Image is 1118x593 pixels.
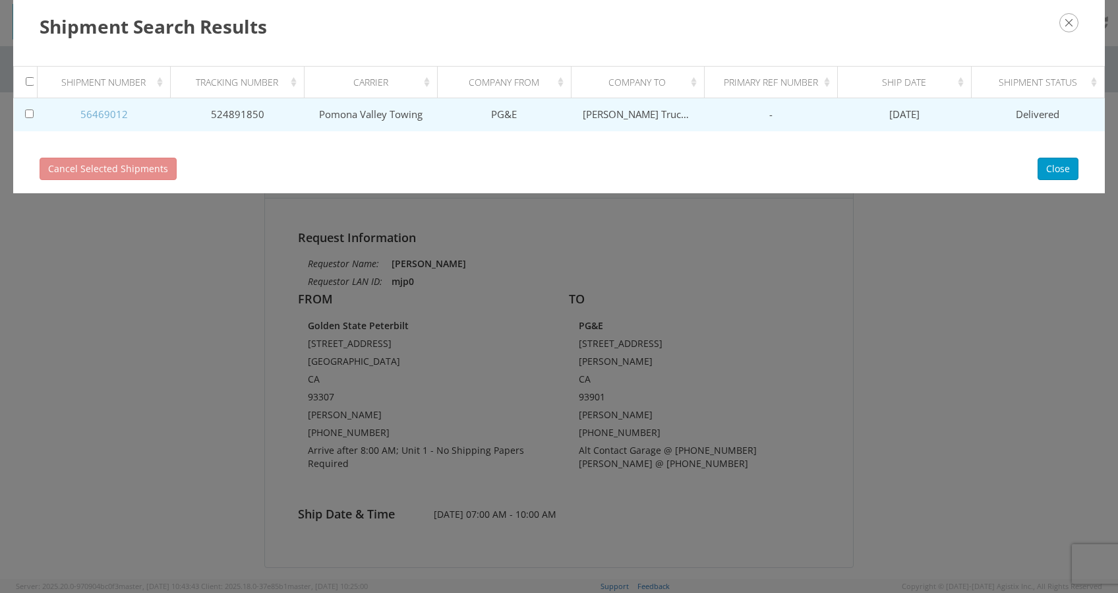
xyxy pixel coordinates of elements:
td: - [704,98,837,131]
button: Cancel Selected Shipments [40,158,177,180]
div: Company To [583,76,700,89]
span: [DATE] [889,108,920,121]
button: Close [1038,158,1078,180]
div: Carrier [316,76,433,89]
td: PG&E [438,98,571,131]
td: [PERSON_NAME] Truck Bodies [571,98,704,131]
span: Cancel Selected Shipments [48,162,168,175]
td: 524891850 [171,98,304,131]
div: Tracking Number [183,76,300,89]
div: Shipment Number [49,76,167,89]
td: Pomona Valley Towing [304,98,437,131]
div: Shipment Status [983,76,1100,89]
h3: Shipment Search Results [40,13,1078,40]
div: Company From [450,76,567,89]
a: 56469012 [80,108,128,121]
div: Primary Ref Number [716,76,833,89]
span: Delivered [1016,108,1059,121]
div: Ship Date [850,76,967,89]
